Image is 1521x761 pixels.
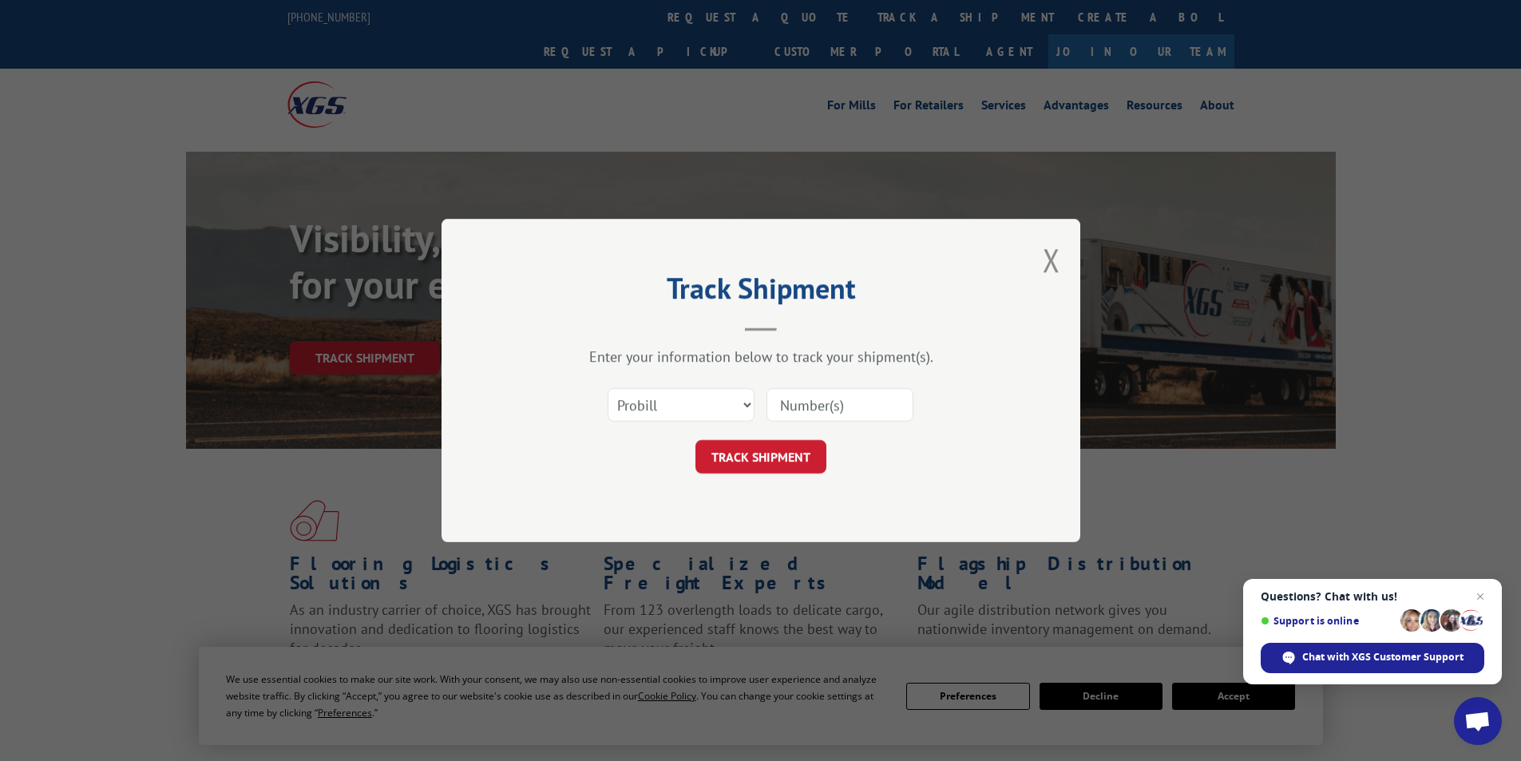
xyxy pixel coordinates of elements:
[1454,697,1502,745] div: Open chat
[1043,239,1060,281] button: Close modal
[695,440,826,474] button: TRACK SHIPMENT
[1302,650,1464,664] span: Chat with XGS Customer Support
[521,347,1000,366] div: Enter your information below to track your shipment(s).
[1261,643,1484,673] div: Chat with XGS Customer Support
[1261,590,1484,603] span: Questions? Chat with us!
[1261,615,1395,627] span: Support is online
[1471,587,1490,606] span: Close chat
[766,388,913,422] input: Number(s)
[521,277,1000,307] h2: Track Shipment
